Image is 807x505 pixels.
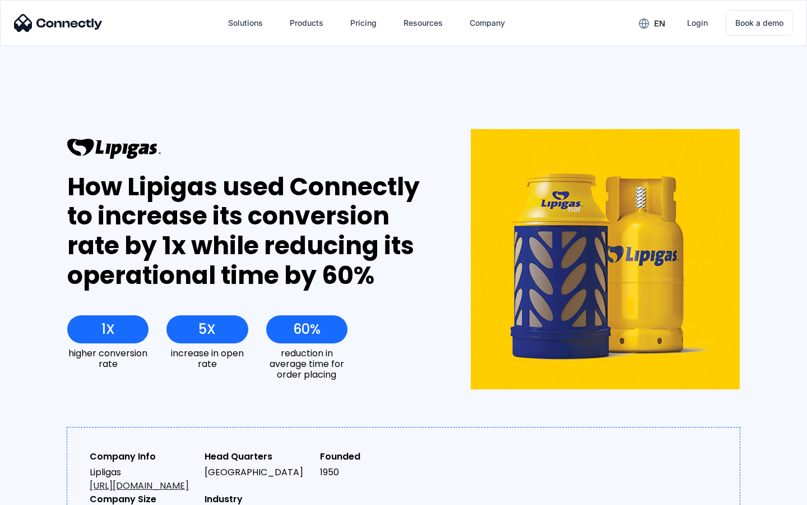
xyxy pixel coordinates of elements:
div: [GEOGRAPHIC_DATA] [205,466,310,479]
div: higher conversion rate [67,348,149,369]
div: en [630,15,674,31]
a: Pricing [341,10,386,36]
div: 60% [293,322,321,337]
div: Resources [395,10,452,36]
ul: Language list [22,485,67,501]
img: Connectly Logo [14,14,103,32]
a: Book a demo [726,10,793,36]
div: Company [461,10,514,36]
div: 5X [198,322,216,337]
div: en [654,16,665,31]
div: How Lipigas used Connectly to increase its conversion rate by 1x while reducing its operational t... [67,172,430,291]
div: Head Quarters [205,450,310,463]
div: Founded [320,450,426,463]
div: Login [687,15,708,31]
a: [URL][DOMAIN_NAME] [90,479,189,492]
div: Company Info [90,450,196,463]
div: Lipligas [90,466,196,493]
div: reduction in average time for order placing [266,348,347,380]
div: Solutions [228,15,263,31]
div: Pricing [350,15,377,31]
a: Login [678,10,717,36]
div: Company [470,15,505,31]
div: Products [281,10,332,36]
div: 1X [101,322,115,337]
div: Products [290,15,323,31]
div: increase in open rate [166,348,248,369]
div: 1950 [320,466,426,479]
div: Solutions [219,10,272,36]
div: Resources [403,15,443,31]
aside: Language selected: English [11,485,67,501]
